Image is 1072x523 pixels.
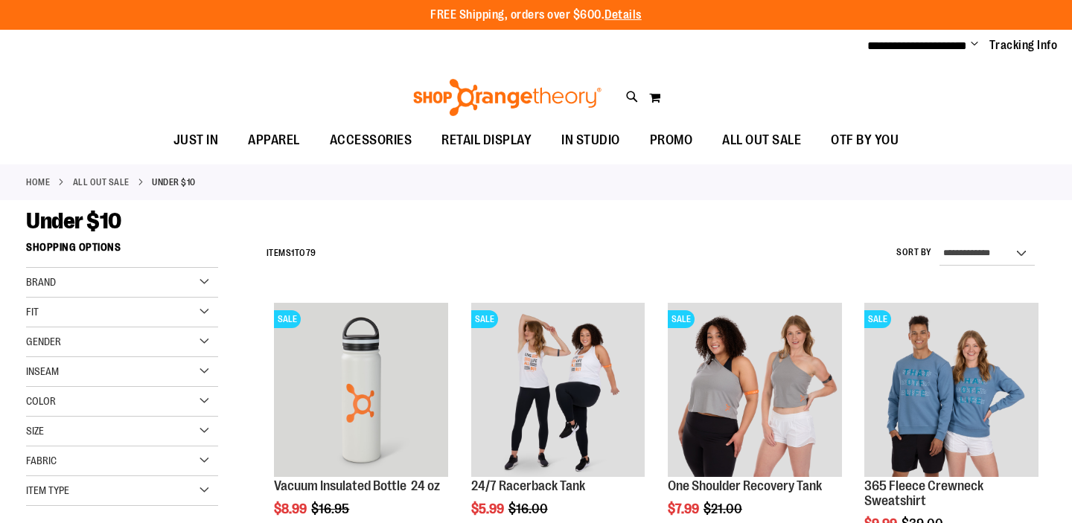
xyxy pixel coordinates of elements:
span: Size [26,425,44,437]
span: Fit [26,306,39,318]
span: PROMO [650,123,693,157]
label: Sort By [896,246,932,259]
span: 79 [306,248,316,258]
strong: Shopping Options [26,234,218,268]
img: Main view of One Shoulder Recovery Tank [668,303,842,477]
a: Tracking Info [989,37,1058,54]
span: SALE [274,310,301,328]
img: Shop Orangetheory [411,79,604,116]
h2: Items to [267,242,316,265]
span: $5.99 [471,501,506,516]
span: RETAIL DISPLAY [441,123,532,157]
span: 1 [291,248,295,258]
a: One Shoulder Recovery Tank [668,478,822,493]
span: ACCESSORIES [330,123,412,157]
span: IN STUDIO [561,123,620,157]
a: Details [604,8,642,22]
span: Item Type [26,484,69,496]
span: $21.00 [703,501,744,516]
a: Home [26,176,50,189]
strong: Under $10 [152,176,196,189]
span: $16.95 [311,501,351,516]
span: $7.99 [668,501,701,516]
span: OTF BY YOU [831,123,899,157]
span: $8.99 [274,501,309,516]
span: SALE [864,310,891,328]
span: Fabric [26,455,57,466]
span: SALE [668,310,695,328]
a: 24/7 Racerback TankSALE [471,303,645,479]
span: APPAREL [248,123,300,157]
a: 365 Fleece Crewneck SweatshirtSALE [864,303,1038,479]
p: FREE Shipping, orders over $600. [430,7,642,24]
span: Gender [26,336,61,347]
span: SALE [471,310,498,328]
a: ALL OUT SALE [73,176,130,189]
img: 24/7 Racerback Tank [471,303,645,477]
button: Account menu [971,38,978,53]
a: 24/7 Racerback Tank [471,478,585,493]
span: Under $10 [26,208,121,234]
a: Vacuum Insulated Bottle 24 oz [274,478,440,493]
span: Brand [26,276,56,288]
a: Vacuum Insulated Bottle 24 ozSALE [274,303,448,479]
a: Main view of One Shoulder Recovery TankSALE [668,303,842,479]
img: 365 Fleece Crewneck Sweatshirt [864,303,1038,477]
span: $16.00 [508,501,550,516]
span: ALL OUT SALE [722,123,801,157]
img: Vacuum Insulated Bottle 24 oz [274,303,448,477]
span: Color [26,395,56,407]
a: 365 Fleece Crewneck Sweatshirt [864,478,983,508]
span: JUST IN [173,123,219,157]
span: Inseam [26,365,59,377]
